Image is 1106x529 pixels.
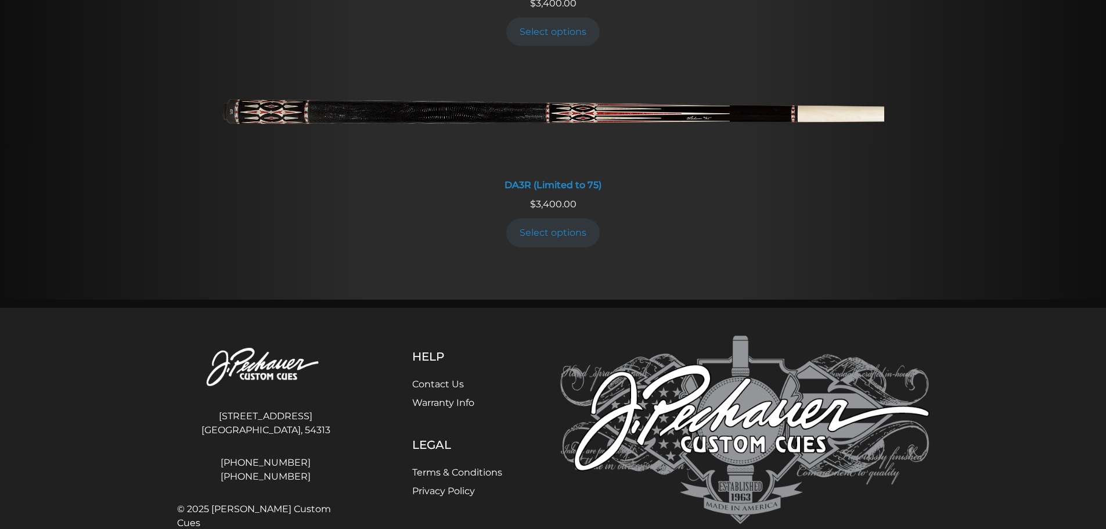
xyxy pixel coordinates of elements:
div: DA3R (Limited to 75) [222,179,884,190]
a: Contact Us [412,379,464,390]
a: Warranty Info [412,397,474,408]
a: DA3R (Limited to 75) DA3R (Limited to 75) [222,62,884,197]
h5: Help [412,350,502,364]
a: Add to cart: “DA3T (Limited to 75)” [506,17,600,46]
a: [PHONE_NUMBER] [177,470,355,484]
a: Privacy Policy [412,485,475,496]
img: DA3R (Limited to 75) [222,62,884,172]
address: [STREET_ADDRESS] [GEOGRAPHIC_DATA], 54313 [177,405,355,442]
a: [PHONE_NUMBER] [177,456,355,470]
span: 3,400.00 [530,199,577,210]
h5: Legal [412,438,502,452]
a: Terms & Conditions [412,467,502,478]
img: Pechauer Custom Cues [177,336,355,400]
a: Add to cart: “DA3R (Limited to 75)” [506,218,600,247]
img: Pechauer Custom Cues [560,336,930,524]
span: $ [530,199,536,210]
